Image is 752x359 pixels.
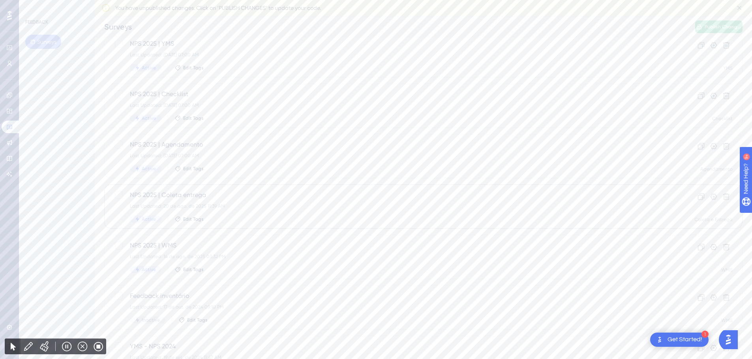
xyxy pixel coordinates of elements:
button: Edit Tags [174,166,204,172]
button: Surveys [25,35,61,49]
div: WMS [721,267,733,273]
div: Last Updated: [DATE] 07:00 AM [130,52,654,58]
div: Limpar tudo [36,339,52,354]
div: FEEDBACK [25,19,48,25]
div: Last Updated: 14 de ago. de 2025 03:32 PM [130,253,654,260]
button: Edit Tags [174,115,204,121]
span: NPS 2025 | WMS [130,241,654,250]
span: Edit Tags [183,65,204,71]
div: Checklist [712,115,733,122]
div: 1 [701,331,709,338]
div: WMS [721,317,733,324]
div: Cancelar [75,339,90,354]
button: Edit Tags [174,65,204,71]
span: Edit Tags [183,266,204,273]
span: Edit Tags [183,216,204,222]
span: Feedback inventário [130,291,654,301]
span: Inactive [142,317,160,323]
span: You have unpublished changes. Click on ‘PUBLISH CHANGES’ to update your code. [115,3,321,13]
div: Last Updated: 17 de out. de 2024 09:10 PM [130,304,654,310]
span: NPS 2025 | YMS [130,39,654,48]
div: Last Updated: [DATE] 07:00 AM [130,102,654,108]
span: Active [142,115,156,121]
span: Need Help? [19,2,49,11]
div: Last Updated: 20 de ago. de 2025 11:39 AM [130,203,654,209]
span: Edit Tags [187,317,208,323]
button: Publish Changes [695,20,743,33]
div: Anotação [21,339,36,354]
span: NPS 2025 | Agendamento [130,140,654,149]
div: Get Started! [668,335,702,344]
button: Edit Tags [174,266,204,273]
div: Agendamento [700,166,733,172]
span: NPS 2025 | Checklist [130,89,654,99]
span: Edit Tags [183,115,204,121]
button: Edit Tags [174,216,204,222]
span: Active [142,65,156,71]
span: Active [142,166,156,172]
div: 9+ [54,4,58,10]
span: YMS - NPS 2024 [130,342,654,351]
div: Coleta e Entrega [694,216,733,223]
div: Last Updated: [DATE] 07:00 AM [130,153,654,159]
span: Publish Changes [705,24,742,30]
span: Edit Tags [183,166,204,172]
span: NPS 2025 | Coleta entrega [130,190,654,200]
img: launcher-image-alternative-text [655,335,664,344]
iframe: UserGuiding AI Assistant Launcher [719,328,743,352]
span: Active [142,216,156,222]
div: Open Get Started! checklist, remaining modules: 1 [650,333,709,347]
div: YMS [723,65,733,71]
span: Active [142,266,156,273]
div: Pare [90,339,106,354]
div: Surveys [104,21,675,32]
div: Estilo do Rato [5,339,21,354]
div: Pausar [59,339,75,354]
button: Edit Tags [178,317,208,323]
